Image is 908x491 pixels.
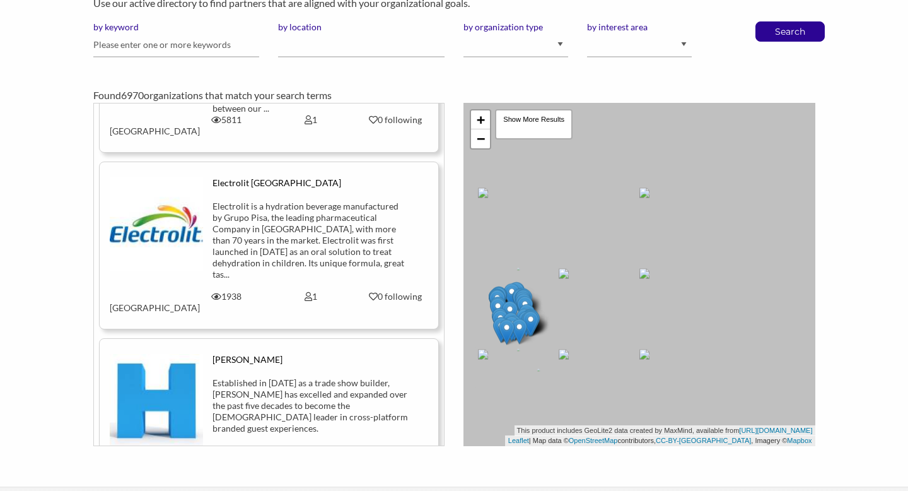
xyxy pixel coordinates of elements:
[110,354,429,491] a: [PERSON_NAME] Established in [DATE] as a trade show builder, [PERSON_NAME] has excelled and expan...
[110,177,429,314] a: Electrolit [GEOGRAPHIC_DATA] Electrolit is a hydration beverage manufactured by Grupo Pisa, the l...
[269,291,353,302] div: 1
[278,21,445,33] label: by location
[739,427,812,434] a: [URL][DOMAIN_NAME]
[184,291,269,302] div: 1938
[363,291,428,302] div: 0 following
[184,114,269,126] div: 5811
[93,88,815,103] div: Found organizations that match your search terms
[121,89,144,101] span: 6970
[212,377,409,434] div: Established in [DATE] as a trade show builder, [PERSON_NAME] has excelled and expanded over the p...
[471,129,490,148] a: Zoom out
[212,177,409,189] div: Electrolit [GEOGRAPHIC_DATA]
[363,114,428,126] div: 0 following
[656,437,751,444] a: CC-BY-[GEOGRAPHIC_DATA]
[100,114,185,137] div: [GEOGRAPHIC_DATA]
[505,435,815,446] div: | Map data © contributors, , Imagery ©
[110,177,204,271] img: omojr9dbzgsxyub8dosi
[569,437,618,444] a: OpenStreetMap
[110,354,204,448] img: tssu8f2sn3tc5dyrdcph
[93,21,260,33] label: by keyword
[269,114,353,126] div: 1
[212,354,409,365] div: [PERSON_NAME]
[471,110,490,129] a: Zoom in
[93,33,260,57] input: Please enter one or more keywords
[495,109,573,139] div: Show More Results
[463,21,568,33] label: by organization type
[587,21,692,33] label: by interest area
[212,201,409,280] div: Electrolit is a hydration beverage manufactured by Grupo Pisa, the leading pharmaceutical Company...
[787,437,812,444] a: Mapbox
[769,22,811,41] button: Search
[508,437,529,444] a: Leaflet
[515,425,815,436] div: This product includes GeoLite2 data created by MaxMind, available from
[100,291,185,314] div: [GEOGRAPHIC_DATA]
